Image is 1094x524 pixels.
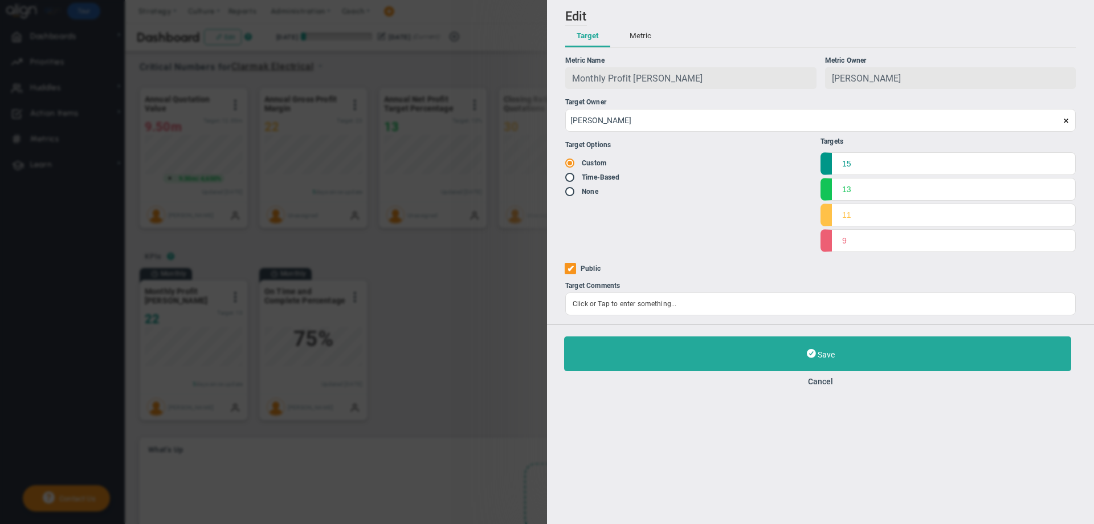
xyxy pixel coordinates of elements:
span: [PERSON_NAME] [832,73,901,84]
label: Time-Based [582,173,619,181]
button: Target [565,26,610,47]
span: clear [1076,115,1088,125]
input: Public Targets can be used by other people [565,263,576,274]
div: Targets [820,137,1076,145]
label: Public Targets can be used by other people [581,265,601,273]
div: Metric Owner [825,56,1076,64]
div: Target Owner [565,98,1076,106]
input: Search Targets... [565,109,1076,132]
span: Save [818,350,835,359]
button: Save [564,336,1071,371]
div: Click or Tap to enter something... [565,293,1076,315]
label: None [582,188,598,196]
button: Cancel [564,377,1077,386]
input: 200 [820,204,1076,226]
button: Metric [618,26,663,47]
input: 300 [820,178,1076,201]
div: Target Comments [565,282,1076,290]
span: Monthly Profit [PERSON_NAME] [572,73,703,84]
input: 400 [820,152,1076,175]
label: Custom [582,159,606,167]
input: 100 [820,229,1076,252]
div: Metric Name [565,56,817,64]
span: Target Options [565,141,611,149]
span: Edit [565,9,587,23]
